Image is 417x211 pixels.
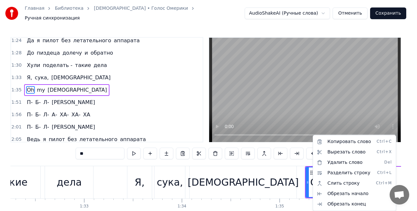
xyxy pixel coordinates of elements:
span: Ctrl+L [377,170,392,176]
div: Обрезать конец [314,199,395,209]
div: Вырезать слово [314,147,395,157]
span: Ctrl+C [377,139,392,144]
div: Слить строку [314,178,395,189]
div: Копировать слово [314,137,395,147]
div: Разделить строку [314,168,395,178]
span: Ctrl+X [377,150,392,155]
span: Ctrl+M [376,181,392,186]
span: Del [384,160,392,165]
div: Обрезать начало [314,189,395,199]
div: Удалить слово [314,157,395,168]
